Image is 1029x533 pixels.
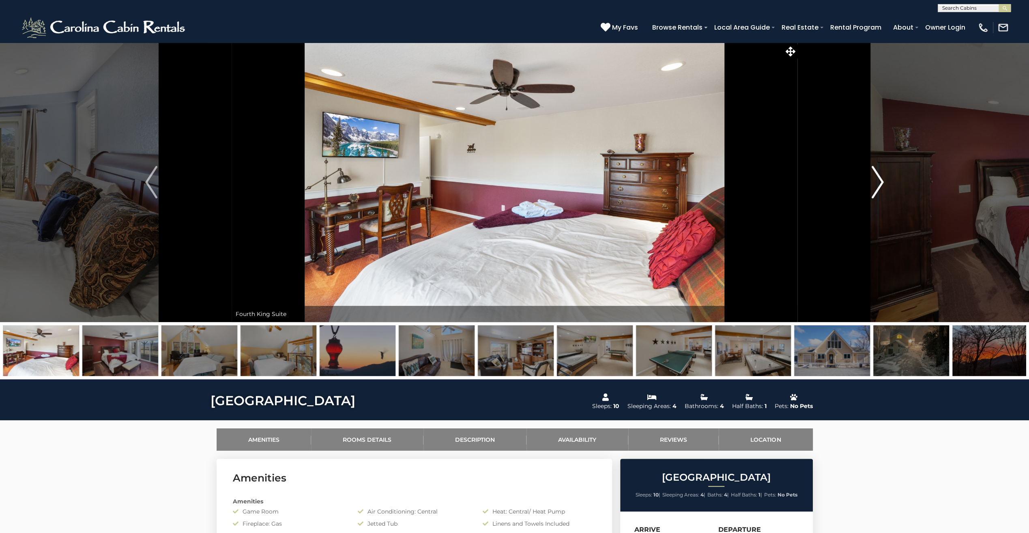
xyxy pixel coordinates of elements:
img: phone-regular-white.png [977,22,989,33]
img: 163483029 [161,325,237,376]
img: 163279019 [399,325,475,376]
a: Description [423,428,527,451]
span: Half Baths: [731,492,757,498]
img: 163279025 [952,325,1028,376]
img: White-1-2.png [20,15,189,40]
img: mail-regular-white.png [997,22,1009,33]
div: Amenities [227,497,602,505]
img: arrow [872,166,884,198]
span: Sleeps: [636,492,652,498]
div: Jetted Tub [352,520,477,528]
img: 163483031 [241,325,316,376]
div: Fireplace: Gas [227,520,352,528]
button: Next [797,42,958,322]
button: Previous [71,42,232,322]
a: My Favs [601,22,640,33]
a: Browse Rentals [648,20,707,34]
h3: Amenities [233,471,596,485]
strong: 1 [758,492,760,498]
span: Baths: [707,492,723,498]
span: Sleeping Areas: [662,492,699,498]
div: Linens and Towels Included [477,520,602,528]
span: Pets: [764,492,776,498]
li: | [731,490,762,500]
strong: 4 [724,492,727,498]
img: 163279022 [636,325,712,376]
a: Rooms Details [311,428,423,451]
img: 163279017 [82,325,158,376]
a: Owner Login [921,20,969,34]
li: | [707,490,729,500]
a: Amenities [217,428,311,451]
strong: No Pets [778,492,797,498]
span: My Favs [612,22,638,32]
img: 163279024 [794,325,870,376]
div: Game Room [227,507,352,516]
h2: [GEOGRAPHIC_DATA] [622,472,811,483]
a: Location [719,428,813,451]
img: 163279004 [320,325,395,376]
a: About [889,20,917,34]
a: Local Area Guide [710,20,774,34]
div: Fourth King Suite [232,306,797,322]
li: | [636,490,660,500]
img: arrow [145,166,157,198]
img: 163279023 [715,325,791,376]
img: 163279016 [3,325,79,376]
div: Air Conditioning: Central [352,507,477,516]
img: 163279021 [557,325,633,376]
li: | [662,490,705,500]
a: Rental Program [826,20,885,34]
a: Availability [526,428,628,451]
a: Real Estate [778,20,823,34]
strong: 4 [700,492,704,498]
img: 163279020 [478,325,554,376]
div: Heat: Central/ Heat Pump [477,507,602,516]
a: Reviews [628,428,719,451]
strong: 10 [653,492,659,498]
img: 167058622 [873,325,949,376]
